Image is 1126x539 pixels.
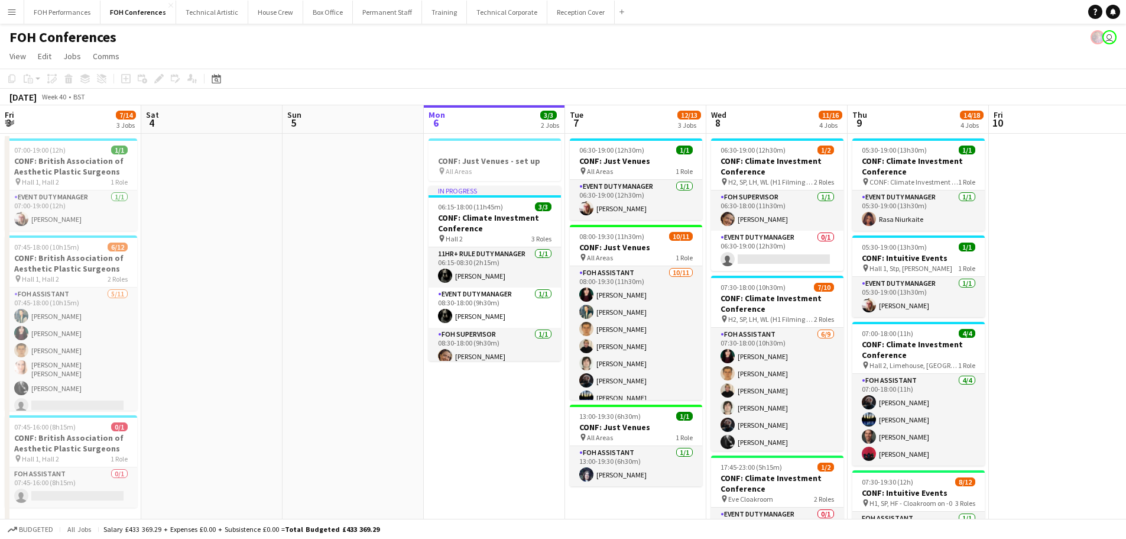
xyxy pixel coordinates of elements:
span: 06:30-19:00 (12h30m) [579,146,644,154]
span: 4 [144,116,159,130]
a: Jobs [59,49,86,64]
span: 05:30-19:00 (13h30m) [862,243,927,251]
span: 6 [427,116,445,130]
app-job-card: 13:00-19:30 (6h30m)1/1CONF: Just Venues All Areas1 RoleFOH Assistant1/113:00-19:30 (6h30m)[PERSON... [570,405,702,486]
span: 07:00-19:00 (12h) [14,146,66,154]
div: 3 Jobs [678,121,700,130]
span: Week 40 [39,92,69,101]
span: 13:00-19:30 (6h30m) [579,412,641,421]
button: FOH Performances [24,1,100,24]
span: Thu [852,109,867,120]
span: 2 Roles [814,495,834,504]
h3: CONF: Just Venues [570,242,702,253]
app-card-role: Event Duty Manager1/105:30-19:00 (13h30m)[PERSON_NAME] [852,277,985,317]
div: 4 Jobs [960,121,983,130]
app-card-role: FOH Supervisor1/106:30-18:00 (11h30m)[PERSON_NAME] [711,191,843,231]
div: 07:45-18:00 (10h15m)6/12CONF: British Association of Aesthetic Plastic Surgeons Hall 1, Hall 22 R... [5,235,137,411]
span: 3 Roles [531,234,551,243]
app-card-role: FOH Assistant0/107:45-16:00 (8h15m) [5,467,137,508]
span: 2 Roles [814,315,834,324]
app-card-role: FOH Assistant1/113:00-19:30 (6h30m)[PERSON_NAME] [570,446,702,486]
span: 10 [992,116,1003,130]
app-job-card: 07:00-18:00 (11h)4/4CONF: Climate Investment Conference Hall 2, Limehouse, [GEOGRAPHIC_DATA]1 Rol... [852,322,985,466]
span: 1 Role [676,167,693,176]
h3: CONF: Just Venues - set up [429,156,561,166]
span: Comms [93,51,119,62]
div: 07:45-16:00 (8h15m)0/1CONF: British Association of Aesthetic Plastic Surgeons Hall 1, Hall 21 Rol... [5,415,137,508]
span: 1/1 [676,412,693,421]
app-card-role: FOH Assistant6/907:30-18:00 (10h30m)[PERSON_NAME][PERSON_NAME][PERSON_NAME][PERSON_NAME][PERSON_N... [711,328,843,505]
span: 1/2 [817,463,834,472]
span: View [9,51,26,62]
app-card-role: FOH Assistant10/1108:00-19:30 (11h30m)[PERSON_NAME][PERSON_NAME][PERSON_NAME][PERSON_NAME][PERSON... [570,266,702,478]
span: H2, SP, LH, WL (H1 Filming only) [728,177,814,186]
span: All Areas [587,253,613,262]
span: Sat [146,109,159,120]
span: Budgeted [19,525,53,534]
span: 9 [851,116,867,130]
h3: CONF: British Association of Aesthetic Plastic Surgeons [5,253,137,274]
app-card-role: Event Duty Manager1/107:00-19:00 (12h)[PERSON_NAME] [5,191,137,231]
app-card-role: Event Duty Manager1/108:30-18:00 (9h30m)[PERSON_NAME] [429,288,561,328]
span: 1 Role [111,454,128,463]
div: 05:30-19:00 (13h30m)1/1CONF: Intuitive Events Hall 1, Stp, [PERSON_NAME]1 RoleEvent Duty Manager1... [852,235,985,317]
span: Fri [5,109,14,120]
span: 07:00-18:00 (11h) [862,329,913,338]
span: 1 Role [958,177,975,186]
span: 1 Role [676,433,693,442]
span: H1, SP, HF - Cloakroom on -0 [869,499,952,508]
button: Technical Artistic [176,1,248,24]
div: 06:30-19:00 (12h30m)1/2CONF: Climate Investment Conference H2, SP, LH, WL (H1 Filming only)2 Role... [711,138,843,271]
span: 5 [285,116,301,130]
app-job-card: In progress06:15-18:00 (11h45m)3/3CONF: Climate Investment Conference Hall 23 Roles11hr+ Rule Dut... [429,186,561,361]
h3: CONF: Intuitive Events [852,253,985,263]
div: [DATE] [9,91,37,103]
app-job-card: 06:30-19:00 (12h30m)1/1CONF: Just Venues All Areas1 RoleEvent Duty Manager1/106:30-19:00 (12h30m)... [570,138,702,220]
span: Wed [711,109,726,120]
h3: CONF: Just Venues [570,156,702,166]
div: Salary £433 369.29 + Expenses £0.00 + Subsistence £0.00 = [103,525,379,534]
span: Sun [287,109,301,120]
a: Edit [33,49,56,64]
button: Box Office [303,1,353,24]
div: 08:00-19:30 (11h30m)10/11CONF: Just Venues All Areas1 RoleFOH Assistant10/1108:00-19:30 (11h30m)[... [570,225,702,400]
span: 07:30-19:30 (12h) [862,477,913,486]
span: 07:30-18:00 (10h30m) [721,283,786,292]
span: 06:30-19:00 (12h30m) [721,146,786,154]
span: All Areas [587,433,613,442]
span: 6/12 [108,243,128,251]
h3: CONF: Climate Investment Conference [429,212,561,234]
span: 3 [3,116,14,130]
span: Mon [429,109,445,120]
h1: FOH Conferences [9,28,116,46]
span: 1/1 [959,243,975,251]
span: 08:00-19:30 (11h30m) [579,232,644,241]
span: 1/1 [111,146,128,154]
span: 2 Roles [108,275,128,283]
span: 07:45-18:00 (10h15m) [14,243,79,251]
span: 8 [709,116,726,130]
h3: CONF: Climate Investment Conference [711,293,843,314]
div: 4 Jobs [819,121,842,130]
span: All Areas [446,167,472,176]
span: 7 [568,116,583,130]
span: 4/4 [959,329,975,338]
span: 12/13 [677,111,701,120]
div: In progress [429,186,561,195]
span: Hall 2 [446,234,463,243]
span: Hall 1, Stp, [PERSON_NAME] [869,264,952,273]
button: Budgeted [6,523,55,536]
app-card-role: FOH Assistant4/407:00-18:00 (11h)[PERSON_NAME][PERSON_NAME][PERSON_NAME][PERSON_NAME] [852,374,985,466]
button: FOH Conferences [100,1,176,24]
span: 1/1 [676,146,693,154]
span: All Areas [587,167,613,176]
span: 3/3 [535,202,551,211]
span: Jobs [63,51,81,62]
span: 2 Roles [814,177,834,186]
span: 14/18 [960,111,984,120]
app-job-card: CONF: Just Venues - set up All Areas [429,138,561,181]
